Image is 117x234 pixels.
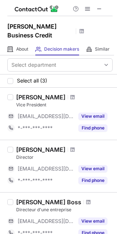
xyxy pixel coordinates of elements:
[18,165,74,172] span: [EMAIL_ADDRESS][DOMAIN_NAME]
[78,124,107,132] button: Reveal Button
[78,113,107,120] button: Reveal Button
[16,154,113,161] div: Director
[16,46,28,52] span: About
[17,78,47,84] span: Select all (3)
[7,22,74,40] h1: [PERSON_NAME] Business Credit
[16,146,65,153] div: [PERSON_NAME]
[95,46,110,52] span: Similar
[44,46,79,52] span: Decision makers
[16,206,113,213] div: Directeur d'une entreprise
[16,94,65,101] div: [PERSON_NAME]
[18,113,74,120] span: [EMAIL_ADDRESS][DOMAIN_NAME]
[18,218,74,224] span: [EMAIL_ADDRESS][DOMAIN_NAME]
[78,165,107,172] button: Reveal Button
[78,177,107,184] button: Reveal Button
[15,4,59,13] img: ContactOut v5.3.10
[78,217,107,225] button: Reveal Button
[11,61,56,69] div: Select department
[16,102,113,108] div: Vice President
[16,198,81,206] div: [PERSON_NAME] Boss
